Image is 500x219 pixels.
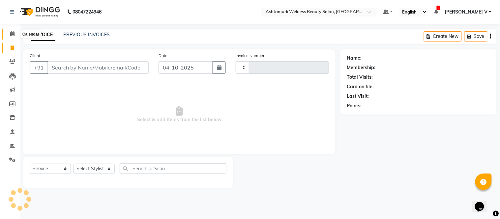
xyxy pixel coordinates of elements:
div: Calendar [21,30,41,38]
span: [PERSON_NAME] V [445,9,487,15]
span: Select & add items from the list below [30,82,329,148]
button: Save [464,31,487,41]
label: Client [30,53,40,59]
span: 3 [437,6,440,10]
input: Search by Name/Mobile/Email/Code [47,61,149,74]
a: 3 [434,9,438,15]
button: +91 [30,61,48,74]
div: Points: [347,102,362,109]
div: Name: [347,55,362,62]
button: Create New [424,31,462,41]
div: Card on file: [347,83,374,90]
div: Total Visits: [347,74,373,81]
label: Invoice Number [236,53,264,59]
b: 08047224946 [73,3,102,21]
iframe: chat widget [472,193,493,212]
div: Membership: [347,64,376,71]
div: Last Visit: [347,93,369,100]
img: logo [17,3,62,21]
label: Date [159,53,167,59]
input: Search or Scan [120,163,226,174]
a: PREVIOUS INVOICES [63,32,110,38]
